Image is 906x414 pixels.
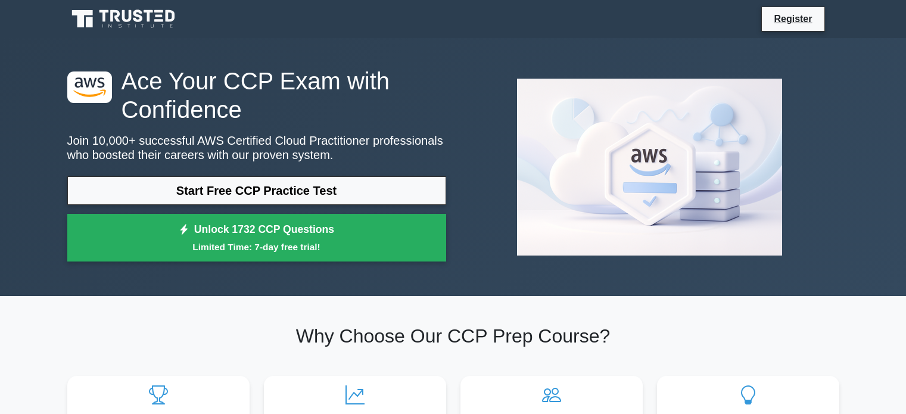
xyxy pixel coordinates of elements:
[508,69,792,265] img: AWS Certified Cloud Practitioner Preview
[67,176,446,205] a: Start Free CCP Practice Test
[67,133,446,162] p: Join 10,000+ successful AWS Certified Cloud Practitioner professionals who boosted their careers ...
[82,240,431,254] small: Limited Time: 7-day free trial!
[767,11,819,26] a: Register
[67,325,839,347] h2: Why Choose Our CCP Prep Course?
[67,67,446,124] h1: Ace Your CCP Exam with Confidence
[67,214,446,262] a: Unlock 1732 CCP QuestionsLimited Time: 7-day free trial!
